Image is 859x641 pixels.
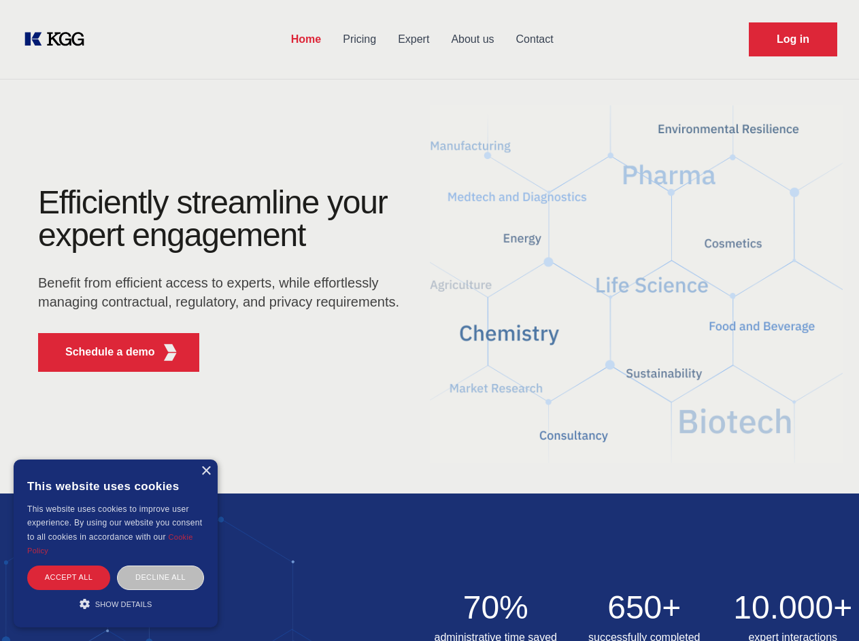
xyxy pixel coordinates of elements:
button: Schedule a demoKGG Fifth Element RED [38,333,199,372]
h2: 650+ [578,591,711,624]
div: Decline all [117,566,204,589]
a: Request Demo [749,22,837,56]
a: Pricing [332,22,387,57]
a: KOL Knowledge Platform: Talk to Key External Experts (KEE) [22,29,95,50]
p: Benefit from efficient access to experts, while effortlessly managing contractual, regulatory, an... [38,273,408,311]
h2: 70% [430,591,562,624]
div: Close [201,466,211,477]
span: This website uses cookies to improve user experience. By using our website you consent to all coo... [27,504,202,542]
p: Schedule a demo [65,344,155,360]
a: Contact [505,22,565,57]
img: KGG Fifth Element RED [162,344,179,361]
div: Accept all [27,566,110,589]
h1: Efficiently streamline your expert engagement [38,186,408,252]
div: Show details [27,597,204,610]
img: KGG Fifth Element RED [430,88,843,480]
a: Expert [387,22,440,57]
a: About us [440,22,505,57]
span: Show details [95,600,152,608]
a: Home [280,22,332,57]
a: Cookie Policy [27,533,193,555]
div: This website uses cookies [27,470,204,502]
